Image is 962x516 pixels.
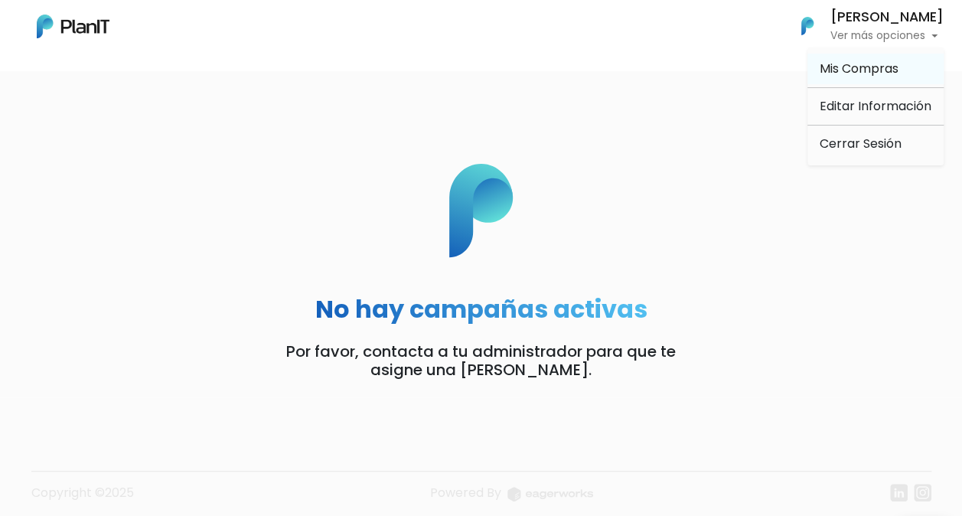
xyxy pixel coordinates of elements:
a: Editar Información [807,91,944,122]
img: instagram-7ba2a2629254302ec2a9470e65da5de918c9f3c9a63008f8abed3140a32961bf.svg [914,484,931,501]
h2: No hay campañas activas [315,295,647,324]
img: linkedin-cc7d2dbb1a16aff8e18f147ffe980d30ddd5d9e01409788280e63c91fc390ff4.svg [890,484,908,501]
span: translation missing: es.layouts.footer.powered_by [430,484,501,501]
p: Ver más opciones [830,31,944,41]
span: Mis Compras [820,60,898,77]
a: Mis Compras [807,54,944,84]
a: Cerrar Sesión [807,129,944,159]
h6: [PERSON_NAME] [830,11,944,24]
a: Powered By [430,484,593,514]
button: PlanIt Logo [PERSON_NAME] Ver más opciones [781,6,944,46]
div: ¿Necesitás ayuda? [79,15,220,44]
img: PlanIt Logo [37,15,109,38]
img: logo_eagerworks-044938b0bf012b96b195e05891a56339191180c2d98ce7df62ca656130a436fa.svg [507,487,593,501]
p: Por favor, contacta a tu administrador para que te asigne una [PERSON_NAME]. [214,342,749,379]
p: Copyright ©2025 [31,484,134,514]
img: PlanIt Logo [791,9,824,43]
img: p_logo-cf95315c21ec54a07da33abe4a980685f2930ff06ee032fe1bfa050a97dd1b1f.svg [395,164,567,258]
